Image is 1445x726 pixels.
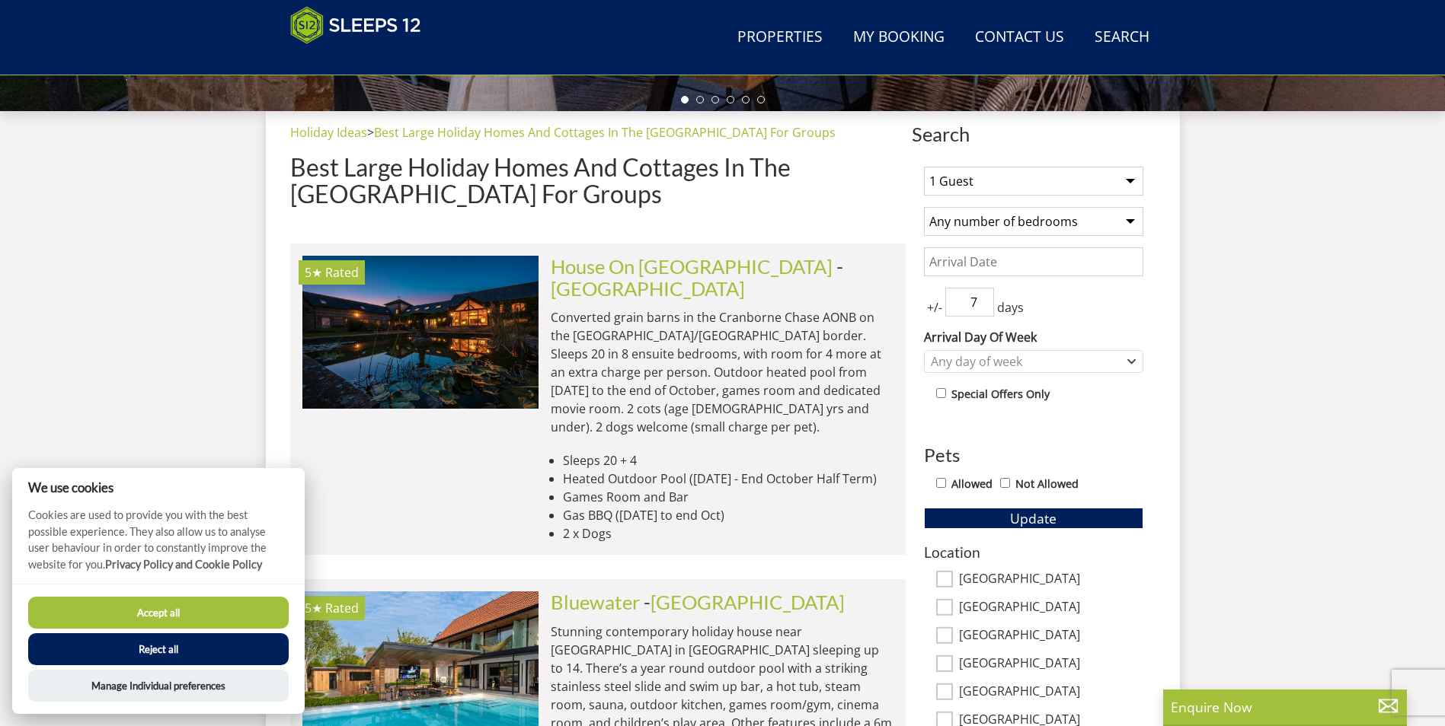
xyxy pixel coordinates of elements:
[325,600,359,616] span: Rated
[12,480,305,495] h2: We use cookies
[644,591,845,613] span: -
[994,298,1027,317] span: days
[551,277,745,300] a: [GEOGRAPHIC_DATA]
[563,451,894,470] li: Sleeps 20 + 4
[563,470,894,488] li: Heated Outdoor Pool ([DATE] - End October Half Term)
[951,476,993,492] label: Allowed
[325,264,359,281] span: Rated
[924,247,1143,276] input: Arrival Date
[959,600,1143,616] label: [GEOGRAPHIC_DATA]
[283,53,443,66] iframe: Customer reviews powered by Trustpilot
[924,544,1143,560] h3: Location
[551,255,843,299] span: -
[959,572,1143,588] label: [GEOGRAPHIC_DATA]
[563,506,894,524] li: Gas BBQ ([DATE] to end Oct)
[28,597,289,629] button: Accept all
[731,21,829,55] a: Properties
[1089,21,1156,55] a: Search
[302,256,539,408] a: 5★ Rated
[12,507,305,584] p: Cookies are used to provide you with the best possible experience. They also allow us to analyse ...
[302,256,539,408] img: house-on-the-hill-large-holiday-home-accommodation-wiltshire-sleeps-16.original.jpg
[959,628,1143,645] label: [GEOGRAPHIC_DATA]
[924,445,1143,465] h3: Pets
[1171,697,1399,717] p: Enquire Now
[551,308,894,436] p: Converted grain barns in the Cranborne Chase AONB on the [GEOGRAPHIC_DATA]/[GEOGRAPHIC_DATA] bord...
[563,488,894,506] li: Games Room and Bar
[551,591,640,613] a: Bluewater
[959,684,1143,701] label: [GEOGRAPHIC_DATA]
[1015,476,1079,492] label: Not Allowed
[1010,509,1057,527] span: Update
[924,508,1143,529] button: Update
[290,124,367,141] a: Holiday Ideas
[959,656,1143,673] label: [GEOGRAPHIC_DATA]
[305,264,322,281] span: House On The Hill has a 5 star rating under the Quality in Tourism Scheme
[290,154,906,207] h1: Best Large Holiday Homes And Cottages In The [GEOGRAPHIC_DATA] For Groups
[927,353,1124,370] div: Any day of week
[105,558,262,571] a: Privacy Policy and Cookie Policy
[28,670,289,702] button: Manage Individual preferences
[290,6,421,44] img: Sleeps 12
[305,600,322,616] span: Bluewater has a 5 star rating under the Quality in Tourism Scheme
[912,123,1156,145] span: Search
[367,124,374,141] span: >
[847,21,951,55] a: My Booking
[924,328,1143,346] label: Arrival Day Of Week
[924,298,945,317] span: +/-
[951,386,1050,403] label: Special Offers Only
[651,591,845,613] a: [GEOGRAPHIC_DATA]
[969,21,1070,55] a: Contact Us
[28,633,289,665] button: Reject all
[924,350,1143,373] div: Combobox
[374,124,836,141] a: Best Large Holiday Homes And Cottages In The [GEOGRAPHIC_DATA] For Groups
[551,255,833,278] a: House On [GEOGRAPHIC_DATA]
[563,524,894,543] li: 2 x Dogs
